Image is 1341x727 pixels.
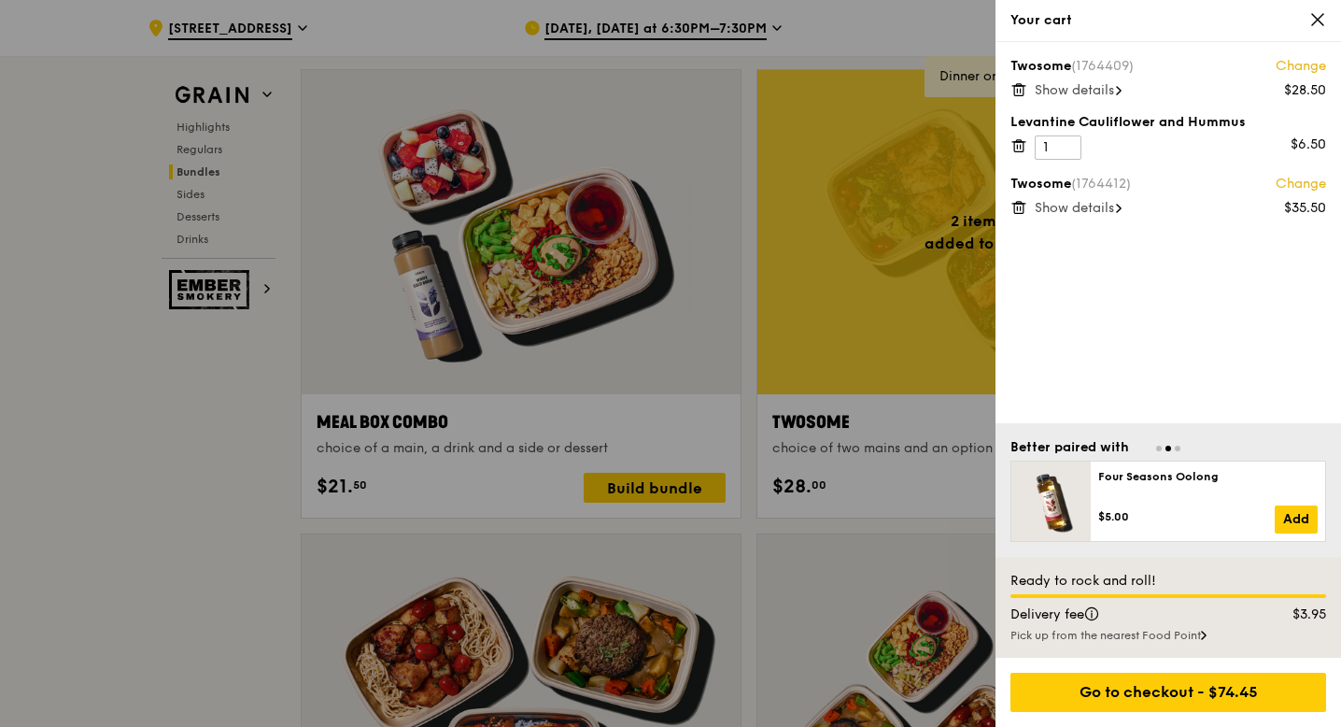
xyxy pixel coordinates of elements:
[1010,438,1129,457] div: Better paired with
[1010,628,1326,643] div: Pick up from the nearest Food Point
[1284,199,1326,218] div: $35.50
[1253,606,1338,624] div: $3.95
[1010,113,1326,132] div: Levantine Cauliflower and Hummus
[1010,57,1326,76] div: Twosome
[1275,506,1318,534] a: Add
[1291,135,1326,154] div: $6.50
[1175,446,1180,451] span: Go to slide 3
[1010,572,1326,591] div: Ready to rock and roll!
[1098,469,1318,484] div: Four Seasons Oolong
[1010,11,1326,30] div: Your cart
[1284,81,1326,100] div: $28.50
[1276,175,1326,193] a: Change
[1071,58,1134,74] span: (1764409)
[999,606,1253,624] div: Delivery fee
[1276,57,1326,76] a: Change
[1071,176,1131,192] span: (1764412)
[1010,175,1326,193] div: Twosome
[1035,82,1114,98] span: Show details
[1035,200,1114,216] span: Show details
[1010,673,1326,712] div: Go to checkout - $74.45
[1156,446,1162,451] span: Go to slide 1
[1098,509,1275,524] div: $5.00
[1165,446,1171,451] span: Go to slide 2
